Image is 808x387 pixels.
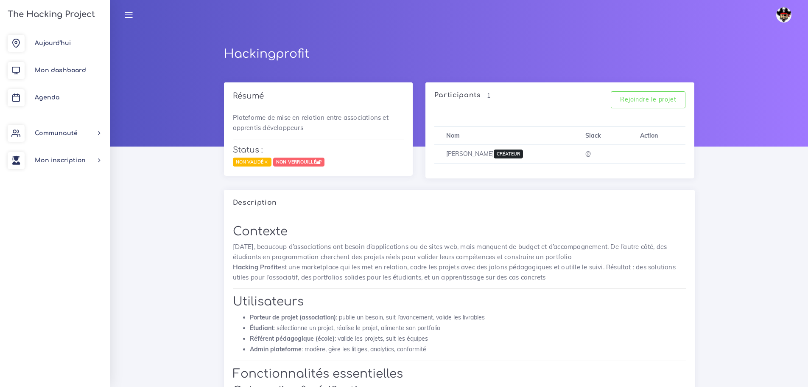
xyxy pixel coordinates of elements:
[250,333,686,344] li: : valide les projets, suit les équipes
[250,314,336,321] strong: Porteur de projet (association)
[573,127,628,145] th: Slack
[233,295,686,309] h1: Utilisateurs
[233,113,404,133] p: Plateforme de mise en relation entre associations et apprentis développeurs
[35,157,86,164] span: Mon inscription
[233,199,277,207] h4: Description
[776,7,791,23] img: avatar
[434,91,554,100] div: 1
[233,242,686,282] p: [DATE], beaucoup d’associations ont besoin d’applications ou de sites web, mais manquent de budge...
[250,324,274,332] strong: Étudiant
[233,158,271,167] span: Non validé
[250,345,302,353] strong: Admin plateforme
[233,367,686,381] h1: Fonctionnalités essentielles
[434,91,481,99] h4: Participants
[233,145,404,155] h4: Status :
[250,344,686,355] li: : modère, gère les litiges, analytics, conformité
[224,47,695,62] h1: Hackingprofit
[35,130,78,136] span: Communauté
[434,127,574,145] th: Nom
[628,127,686,145] th: Action
[573,145,628,164] td: @
[35,67,86,73] span: Mon dashboard
[35,40,71,46] span: Aujourd'hui
[233,91,312,101] h4: Résumé
[250,335,335,342] strong: Référent pédagogique (école)
[611,91,685,109] input: Rejoindre le projet
[494,150,523,158] span: Créateur
[250,323,686,333] li: : sélectionne un projet, réalise le projet, alimente son portfolio
[434,145,574,164] td: [PERSON_NAME]
[276,159,322,165] strong: Non verrouillé
[233,225,686,239] h1: Contexte
[250,312,686,323] li: : publie un besoin, suit l’avancement, valide les livrables
[35,94,59,101] span: Agenda
[233,263,278,271] strong: Hacking Profit
[5,10,95,19] h3: The Hacking Project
